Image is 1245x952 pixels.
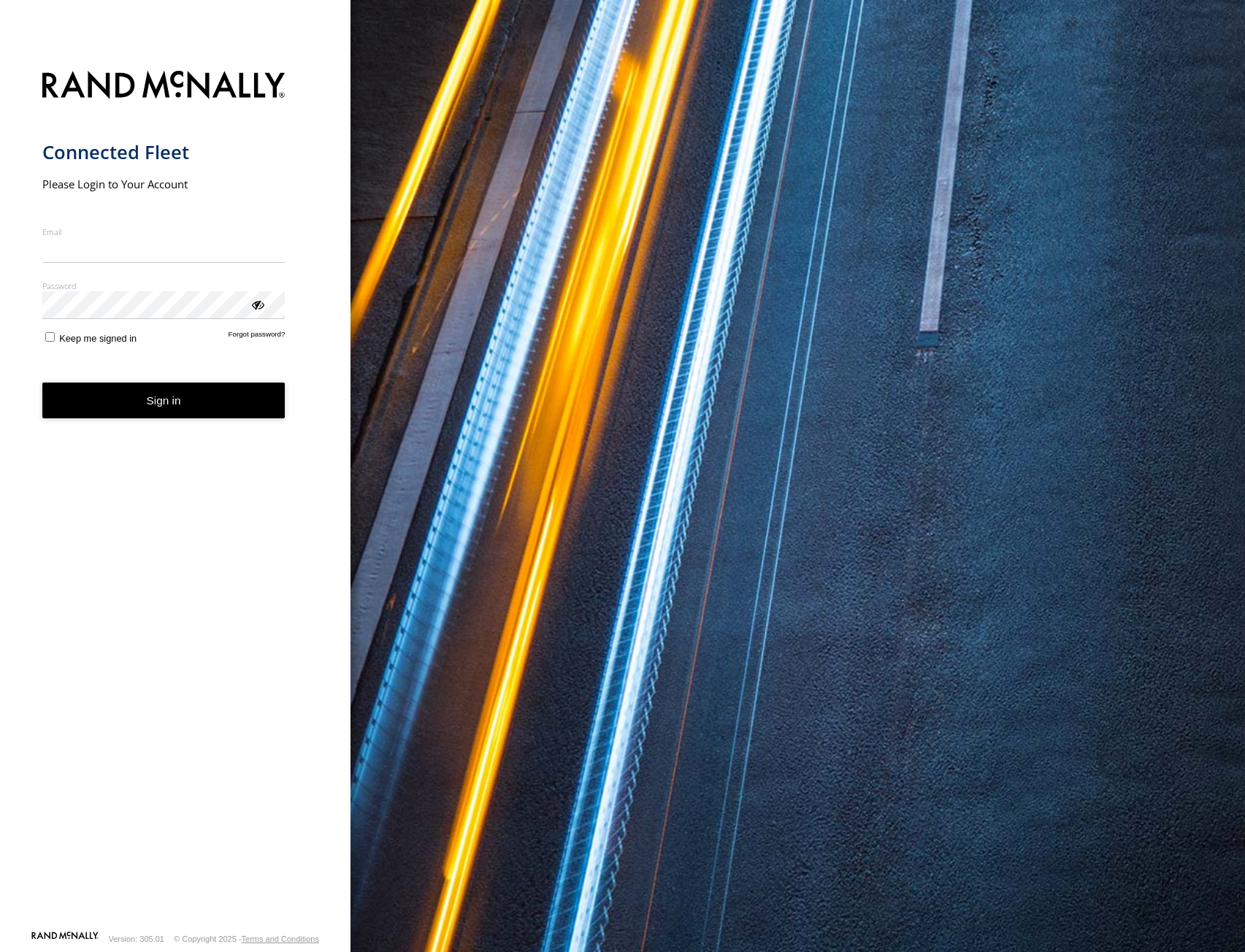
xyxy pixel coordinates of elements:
[42,68,286,105] img: Rand McNally
[31,932,99,946] a: Visit our Website
[42,62,309,930] form: main
[242,934,319,943] a: Terms and Conditions
[42,280,286,291] label: Password
[42,226,286,237] label: Email
[42,177,286,191] h2: Please Login to Your Account
[42,383,286,418] button: Sign in
[42,140,286,164] h1: Connected Fleet
[109,934,164,943] div: Version: 305.01
[250,296,264,311] div: ViewPassword
[174,934,319,943] div: © Copyright 2025 -
[59,333,137,344] span: Keep me signed in
[45,332,55,342] input: Keep me signed in
[229,330,286,344] a: Forgot password?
